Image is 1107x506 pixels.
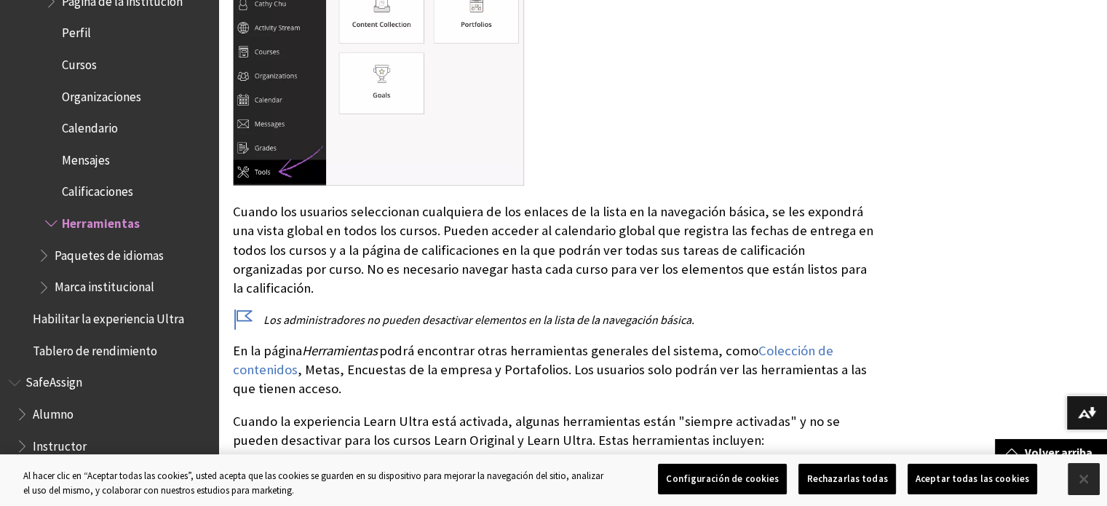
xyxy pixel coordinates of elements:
button: Aceptar todas las cookies [908,464,1037,494]
button: Cerrar [1068,463,1100,495]
span: Mensajes [62,148,110,167]
span: Tablero de rendimiento [33,339,157,358]
button: Configuración de cookies [658,464,787,494]
span: Herramientas [62,211,140,231]
p: Los administradores no pueden desactivar elementos en la lista de la navegación básica. [233,312,877,328]
nav: Book outline for Blackboard SafeAssign [9,371,210,491]
p: En la página podrá encontrar otras herramientas generales del sistema, como , Metas, Encuestas de... [233,341,877,399]
span: Perfil [62,20,91,40]
p: Cuando la experiencia Learn Ultra está activada, algunas herramientas están "siempre activadas" y... [233,412,877,450]
span: SafeAssign [25,371,82,390]
span: Calendario [62,116,118,135]
span: Alumno [33,402,74,422]
span: Cursos [62,52,97,72]
span: Herramientas [302,342,378,359]
span: Instructor [33,434,87,454]
p: Cuando los usuarios seleccionan cualquiera de los enlaces de la lista en la navegación básica, se... [233,202,877,298]
span: Habilitar la experiencia Ultra [33,307,184,326]
span: Calificaciones [62,180,133,199]
button: Rechazarlas todas [798,464,895,494]
span: Marca institucional [55,275,154,295]
span: Paquetes de idiomas [55,243,164,263]
div: Al hacer clic en “Aceptar todas las cookies”, usted acepta que las cookies se guarden en su dispo... [23,469,609,497]
span: Organizaciones [62,84,141,104]
a: Volver arriba [995,439,1107,466]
